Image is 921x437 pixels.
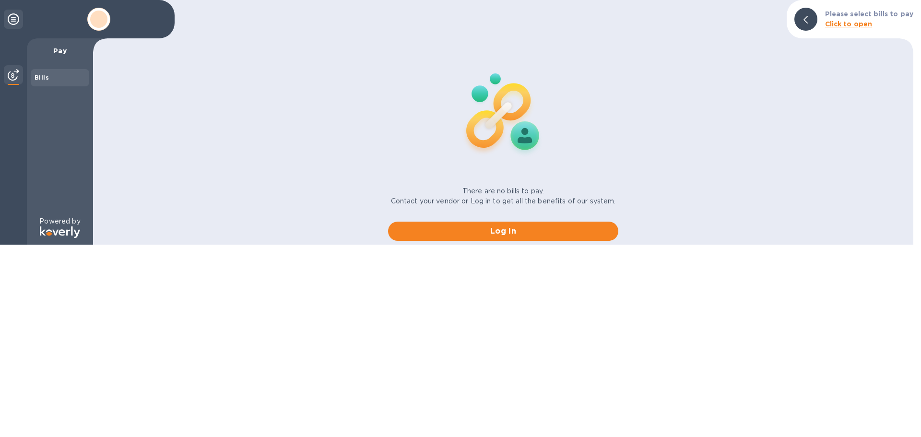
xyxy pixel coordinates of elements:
[40,226,80,238] img: Logo
[825,20,873,28] b: Click to open
[825,10,913,18] b: Please select bills to pay
[39,216,80,226] p: Powered by
[35,74,49,81] b: Bills
[391,186,616,206] p: There are no bills to pay. Contact your vendor or Log in to get all the benefits of our system.
[35,46,85,56] p: Pay
[388,222,618,241] button: Log in
[396,225,611,237] span: Log in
